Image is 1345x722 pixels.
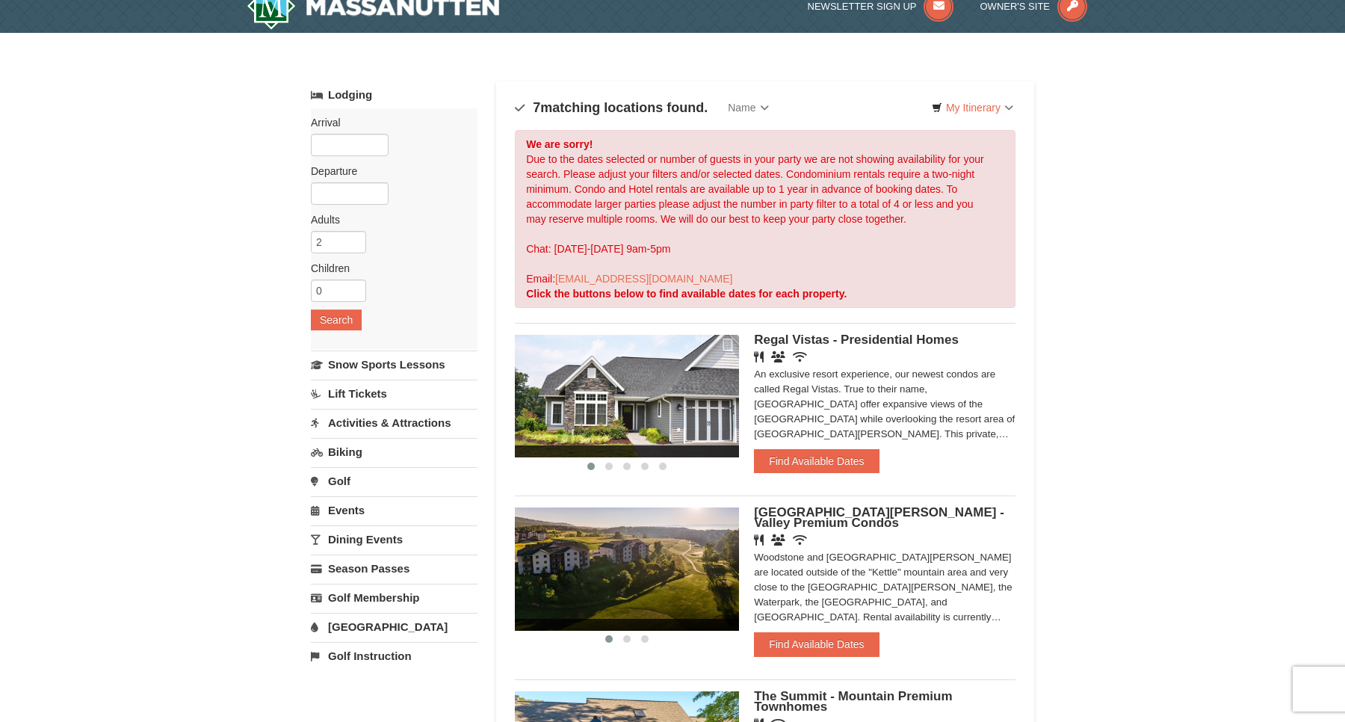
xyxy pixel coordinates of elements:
a: Biking [311,438,477,466]
button: Search [311,309,362,330]
a: [EMAIL_ADDRESS][DOMAIN_NAME] [555,273,732,285]
a: Season Passes [311,555,477,582]
a: Events [311,496,477,524]
a: My Itinerary [922,96,1023,119]
a: Golf Instruction [311,642,477,670]
button: Find Available Dates [754,449,879,473]
strong: Click the buttons below to find available dates for each property. [526,288,847,300]
a: Owner's Site [980,1,1088,12]
div: An exclusive resort experience, our newest condos are called Regal Vistas. True to their name, [G... [754,367,1015,442]
a: Newsletter Sign Up [808,1,954,12]
i: Restaurant [754,534,764,546]
a: Snow Sports Lessons [311,351,477,378]
i: Banquet Facilities [771,534,785,546]
span: [GEOGRAPHIC_DATA][PERSON_NAME] - Valley Premium Condos [754,505,1004,530]
span: Owner's Site [980,1,1051,12]
span: The Summit - Mountain Premium Townhomes [754,689,952,714]
button: Find Available Dates [754,632,879,656]
a: Golf [311,467,477,495]
i: Banquet Facilities [771,351,785,362]
i: Wireless Internet (free) [793,534,807,546]
a: Golf Membership [311,584,477,611]
span: 7 [533,100,540,115]
strong: We are sorry! [526,138,593,150]
h4: matching locations found. [515,100,708,115]
label: Arrival [311,115,466,130]
a: Lodging [311,81,477,108]
label: Children [311,261,466,276]
a: Name [717,93,779,123]
div: Woodstone and [GEOGRAPHIC_DATA][PERSON_NAME] are located outside of the "Kettle" mountain area an... [754,550,1015,625]
span: Regal Vistas - Presidential Homes [754,333,959,347]
a: [GEOGRAPHIC_DATA] [311,613,477,641]
a: Activities & Attractions [311,409,477,436]
a: Dining Events [311,525,477,553]
i: Restaurant [754,351,764,362]
i: Wireless Internet (free) [793,351,807,362]
div: Due to the dates selected or number of guests in your party we are not showing availability for y... [515,130,1015,308]
a: Lift Tickets [311,380,477,407]
span: Newsletter Sign Up [808,1,917,12]
label: Departure [311,164,466,179]
label: Adults [311,212,466,227]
